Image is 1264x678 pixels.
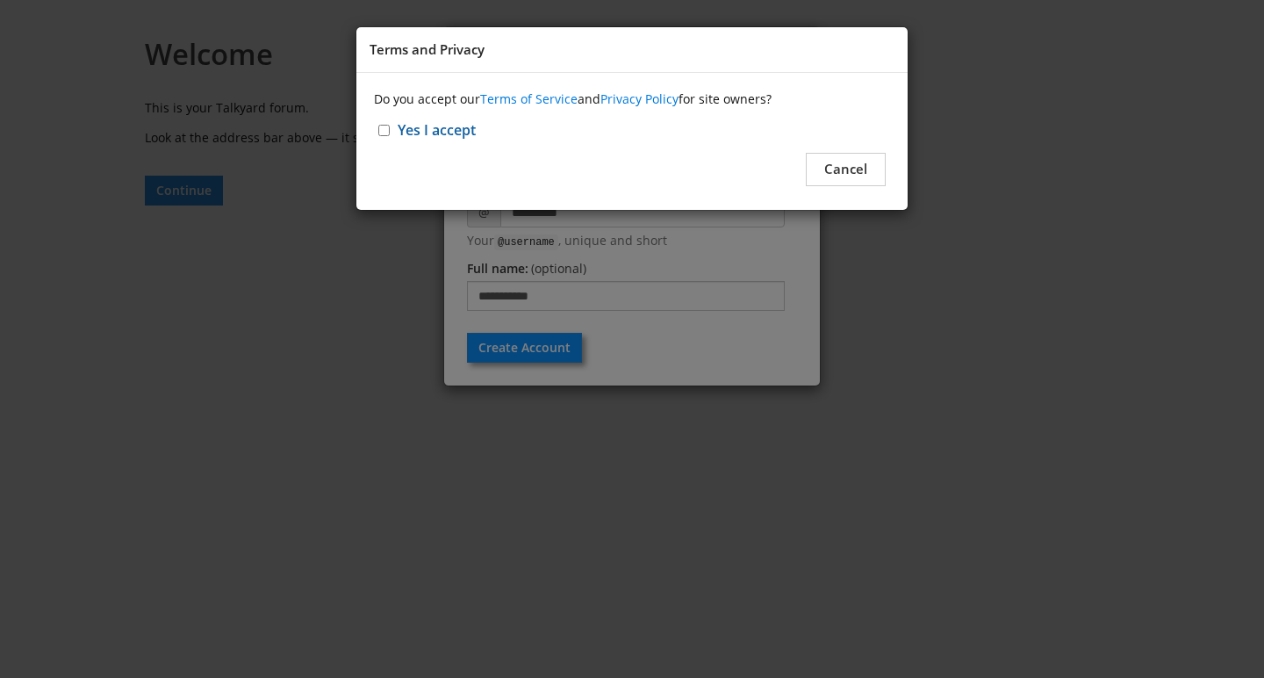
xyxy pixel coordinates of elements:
[480,90,578,107] a: Terms of Service
[806,153,886,185] button: Cancel
[600,90,679,107] a: Privacy Policy
[370,40,894,59] h4: Terms and Privacy
[378,125,390,136] input: Yes I accept
[374,90,890,108] p: Do you accept our and for site owners?
[391,116,480,144] label: Yes I accept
